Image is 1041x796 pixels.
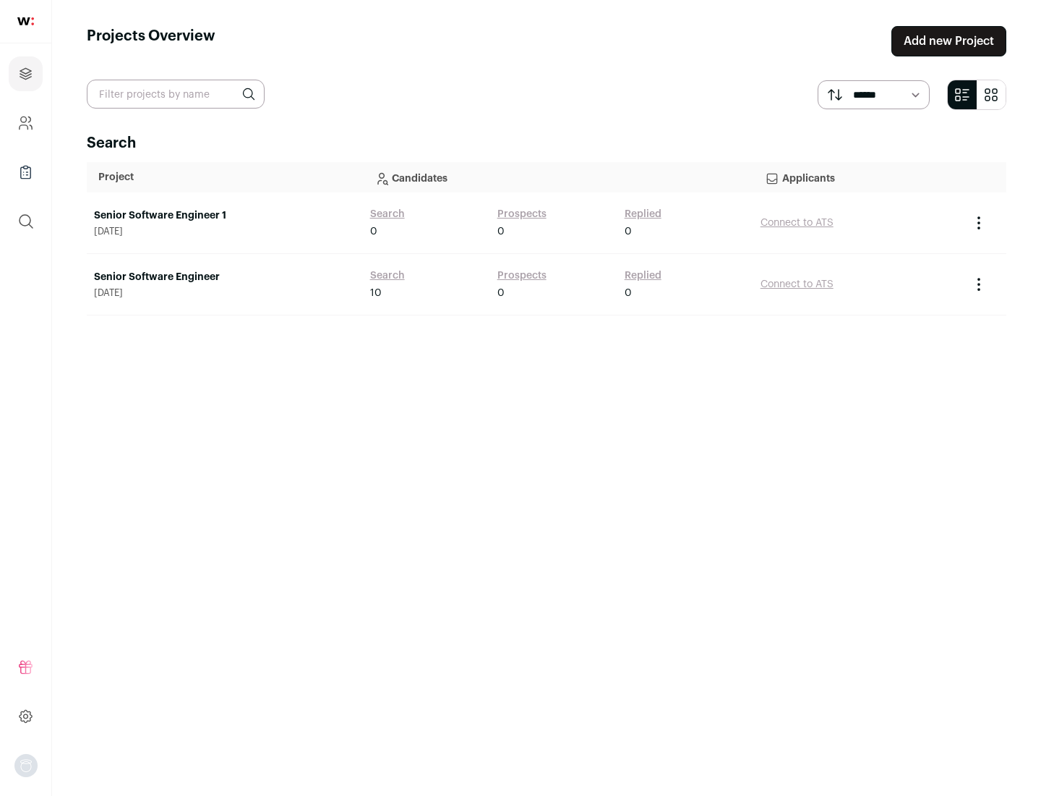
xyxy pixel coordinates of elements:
[14,754,38,777] button: Open dropdown
[497,268,547,283] a: Prospects
[9,155,43,190] a: Company Lists
[625,286,632,300] span: 0
[625,268,661,283] a: Replied
[497,224,505,239] span: 0
[9,56,43,91] a: Projects
[17,17,34,25] img: wellfound-shorthand-0d5821cbd27db2630d0214b213865d53afaa358527fdda9d0ea32b1df1b89c2c.svg
[98,170,351,185] p: Project
[370,286,382,300] span: 10
[625,207,661,221] a: Replied
[94,270,356,284] a: Senior Software Engineer
[94,208,356,223] a: Senior Software Engineer 1
[370,268,405,283] a: Search
[87,133,1006,153] h2: Search
[891,26,1006,56] a: Add new Project
[87,80,265,109] input: Filter projects by name
[497,207,547,221] a: Prospects
[87,26,215,56] h1: Projects Overview
[9,106,43,140] a: Company and ATS Settings
[765,163,951,192] p: Applicants
[94,287,356,299] span: [DATE]
[94,226,356,237] span: [DATE]
[970,276,988,293] button: Project Actions
[14,754,38,777] img: nopic.png
[625,224,632,239] span: 0
[761,218,834,228] a: Connect to ATS
[370,224,377,239] span: 0
[497,286,505,300] span: 0
[370,207,405,221] a: Search
[761,279,834,289] a: Connect to ATS
[374,163,742,192] p: Candidates
[970,214,988,232] button: Project Actions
